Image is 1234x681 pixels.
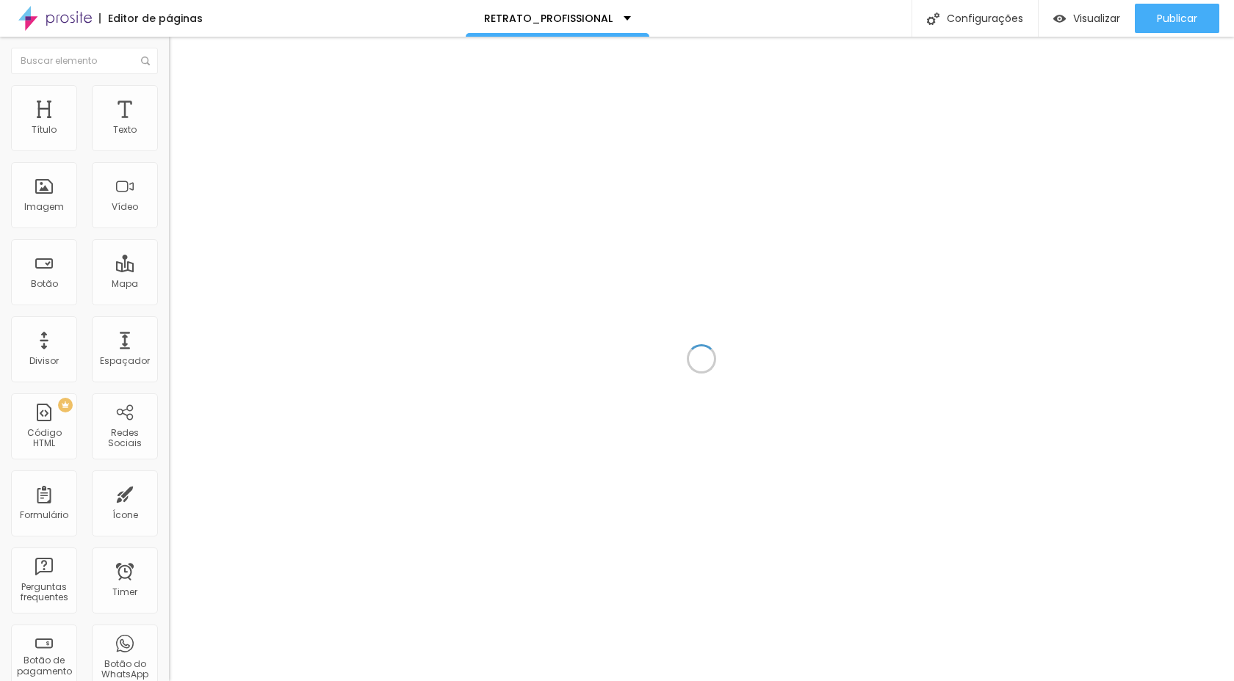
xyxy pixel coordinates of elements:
div: Título [32,125,57,135]
div: Editor de páginas [99,13,203,23]
img: view-1.svg [1053,12,1066,25]
div: Botão de pagamento [15,655,73,677]
div: Imagem [24,202,64,212]
div: Botão [31,279,58,289]
span: Publicar [1157,12,1197,24]
div: Mapa [112,279,138,289]
div: Timer [112,587,137,597]
span: Visualizar [1073,12,1120,24]
div: Texto [113,125,137,135]
div: Divisor [29,356,59,366]
img: Icone [141,57,150,65]
div: Redes Sociais [95,428,154,449]
div: Espaçador [100,356,150,366]
button: Publicar [1135,4,1219,33]
div: Formulário [20,510,68,520]
div: Perguntas frequentes [15,582,73,603]
div: Ícone [112,510,138,520]
div: Código HTML [15,428,73,449]
button: Visualizar [1039,4,1135,33]
p: RETRATO_PROFISSIONAL [484,13,613,23]
div: Vídeo [112,202,138,212]
img: Icone [927,12,939,25]
input: Buscar elemento [11,48,158,74]
div: Botão do WhatsApp [95,659,154,680]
